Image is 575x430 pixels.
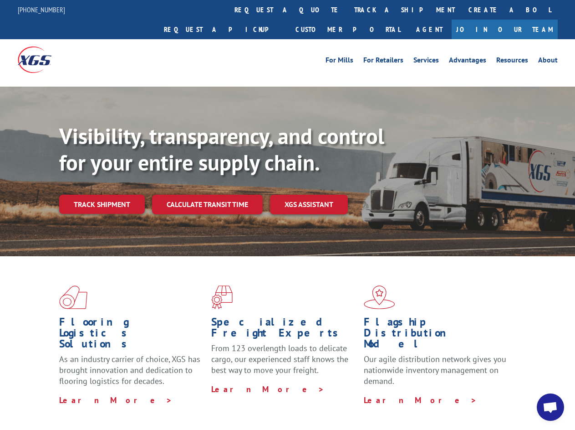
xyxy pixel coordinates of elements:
a: Services [413,57,439,67]
span: As an industry carrier of choice, XGS has brought innovation and dedication to flooring logistics... [59,354,200,386]
a: About [538,57,558,67]
a: Open chat [537,394,564,421]
a: Agent [407,20,452,39]
b: Visibility, transparency, and control for your entire supply chain. [59,122,384,176]
img: xgs-icon-total-supply-chain-intelligence-red [59,285,87,309]
a: Track shipment [59,195,145,214]
img: xgs-icon-focused-on-flooring-red [211,285,233,309]
a: Request a pickup [157,20,289,39]
a: Resources [496,57,528,67]
a: Advantages [449,57,486,67]
a: [PHONE_NUMBER] [18,5,65,14]
img: xgs-icon-flagship-distribution-model-red [364,285,395,309]
p: From 123 overlength loads to delicate cargo, our experienced staff knows the best way to move you... [211,343,356,383]
a: Customer Portal [289,20,407,39]
h1: Flooring Logistics Solutions [59,316,204,354]
a: For Mills [326,57,353,67]
a: Learn More > [211,384,325,394]
h1: Specialized Freight Experts [211,316,356,343]
a: Calculate transit time [152,195,263,214]
span: Our agile distribution network gives you nationwide inventory management on demand. [364,354,506,386]
a: Learn More > [364,395,477,405]
a: Learn More > [59,395,173,405]
a: For Retailers [363,57,403,67]
a: XGS ASSISTANT [270,195,348,214]
h1: Flagship Distribution Model [364,316,509,354]
a: Join Our Team [452,20,558,39]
